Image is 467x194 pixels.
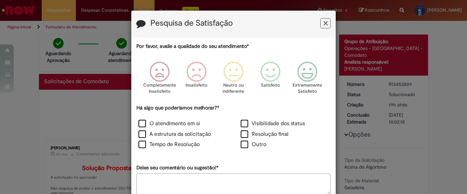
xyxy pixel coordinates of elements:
label: A estrutura da solicitação [138,130,211,138]
p: Satisfeito [261,82,280,89]
p: Neutro ou indiferente [221,82,246,95]
div: Insatisfeito [179,56,214,103]
label: Por favor, avalie a qualidade do seu atendimento* [136,43,249,50]
div: Neutro ou indiferente [216,56,251,103]
p: Insatisfeito [186,82,208,89]
div: Extremamente Satisfeito [290,56,325,103]
label: Pesquisa de Satisfação [150,19,233,28]
p: Completamente Insatisfeito [143,82,176,95]
label: Resolução final [241,130,289,138]
label: Visibilidade dos status [241,120,305,128]
label: O atendimento em si [138,120,200,128]
div: Há algo que poderíamos melhorar?* [136,104,331,151]
p: Extremamente Satisfeito [293,82,322,95]
label: Deixe seu comentário ou sugestão!* [136,164,218,171]
div: Satisfeito [253,56,288,103]
label: Tempo de Resolução [138,141,200,148]
label: Outro [241,141,266,148]
div: Completamente Insatisfeito [142,56,177,103]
